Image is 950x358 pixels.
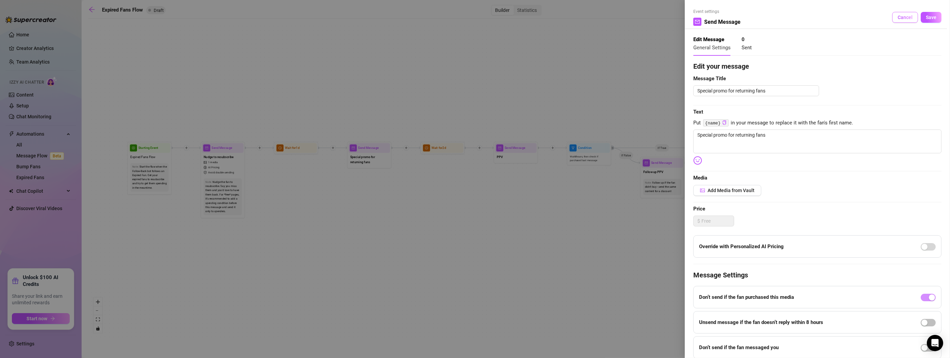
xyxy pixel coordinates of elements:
span: picture [700,188,705,193]
strong: Unsend message if the fan doesn’t reply within 8 hours [699,319,823,325]
span: Add Media from Vault [708,188,754,193]
strong: Message Title [693,75,726,82]
strong: Don’t send if the fan purchased this media [699,294,794,300]
button: Add Media from Vault [693,185,761,196]
div: Open Intercom Messenger [927,335,943,351]
strong: Edit your message [693,62,749,70]
textarea: Special promo for returning fans [693,130,941,153]
button: Save [921,12,941,23]
span: Put in your message to replace it with the fan's first name. [693,119,941,127]
strong: 0 [742,36,745,42]
strong: Price [693,206,705,212]
h4: Message Settings [693,270,941,280]
input: Free [701,216,734,226]
strong: Media [693,175,707,181]
span: General Settings [693,45,731,51]
span: Cancel [898,15,913,20]
span: mail [695,19,700,24]
span: copy [722,120,727,125]
span: Sent [742,45,752,51]
span: Event settings [693,8,741,15]
textarea: Special promo for returning fans [693,85,819,96]
button: Click to Copy [722,120,727,125]
span: Send Message [704,18,741,26]
button: Cancel [892,12,918,23]
img: svg%3e [693,156,702,165]
strong: Override with Personalized AI Pricing [699,243,784,250]
code: {name} [703,119,729,126]
strong: Text [693,109,703,115]
span: Save [926,15,936,20]
strong: Edit Message [693,36,724,42]
strong: Don’t send if the fan messaged you [699,344,779,351]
